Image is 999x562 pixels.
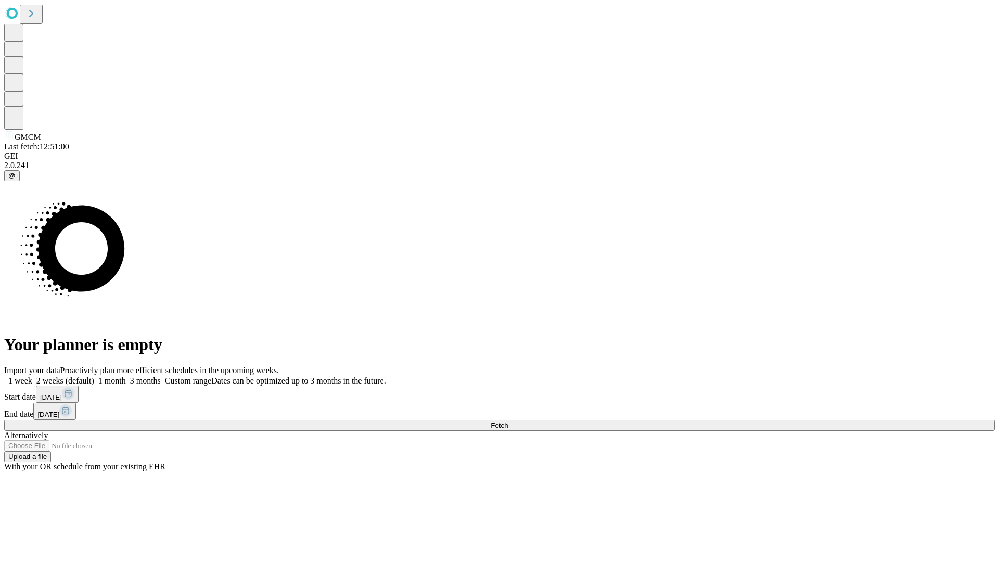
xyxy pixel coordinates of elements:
[37,411,59,418] span: [DATE]
[4,151,995,161] div: GEI
[491,421,508,429] span: Fetch
[98,376,126,385] span: 1 month
[211,376,386,385] span: Dates can be optimized up to 3 months in the future.
[4,462,165,471] span: With your OR schedule from your existing EHR
[60,366,279,375] span: Proactively plan more efficient schedules in the upcoming weeks.
[4,431,48,440] span: Alternatively
[4,170,20,181] button: @
[4,142,69,151] span: Last fetch: 12:51:00
[4,366,60,375] span: Import your data
[165,376,211,385] span: Custom range
[8,376,32,385] span: 1 week
[8,172,16,180] span: @
[4,386,995,403] div: Start date
[36,376,94,385] span: 2 weeks (default)
[4,335,995,354] h1: Your planner is empty
[4,403,995,420] div: End date
[33,403,76,420] button: [DATE]
[4,420,995,431] button: Fetch
[130,376,161,385] span: 3 months
[36,386,79,403] button: [DATE]
[15,133,41,142] span: GMCM
[4,451,51,462] button: Upload a file
[40,393,62,401] span: [DATE]
[4,161,995,170] div: 2.0.241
